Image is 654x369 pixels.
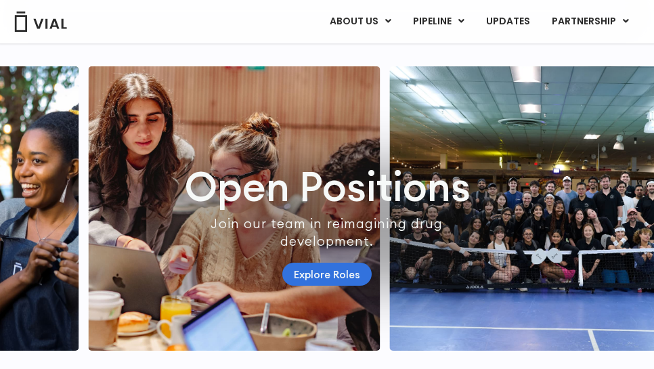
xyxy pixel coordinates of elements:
a: PARTNERSHIPMenu Toggle [541,10,640,33]
img: Vial Logo [14,12,68,32]
a: UPDATES [475,10,540,33]
div: 2 / 7 [88,66,380,351]
a: Explore Roles [282,263,372,286]
a: ABOUT USMenu Toggle [319,10,401,33]
a: PIPELINEMenu Toggle [402,10,475,33]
